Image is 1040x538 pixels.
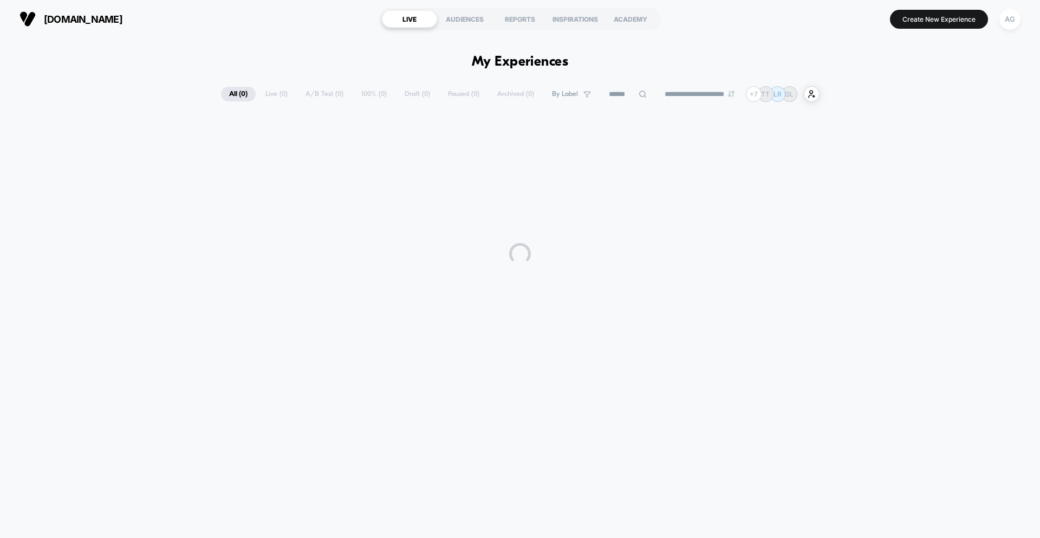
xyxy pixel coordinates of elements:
div: AUDIENCES [437,10,492,28]
button: AG [996,8,1024,30]
img: end [728,91,734,97]
p: LR [773,90,782,98]
div: + 7 [746,86,762,102]
p: GL [785,90,794,98]
button: [DOMAIN_NAME] [16,10,126,28]
div: LIVE [382,10,437,28]
span: By Label [552,90,578,98]
span: [DOMAIN_NAME] [44,14,122,25]
div: REPORTS [492,10,548,28]
h1: My Experiences [472,54,569,70]
div: ACADEMY [603,10,658,28]
img: Visually logo [19,11,36,27]
span: All ( 0 ) [221,87,256,101]
p: TT [761,90,770,98]
div: INSPIRATIONS [548,10,603,28]
button: Create New Experience [890,10,988,29]
div: AG [999,9,1020,30]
